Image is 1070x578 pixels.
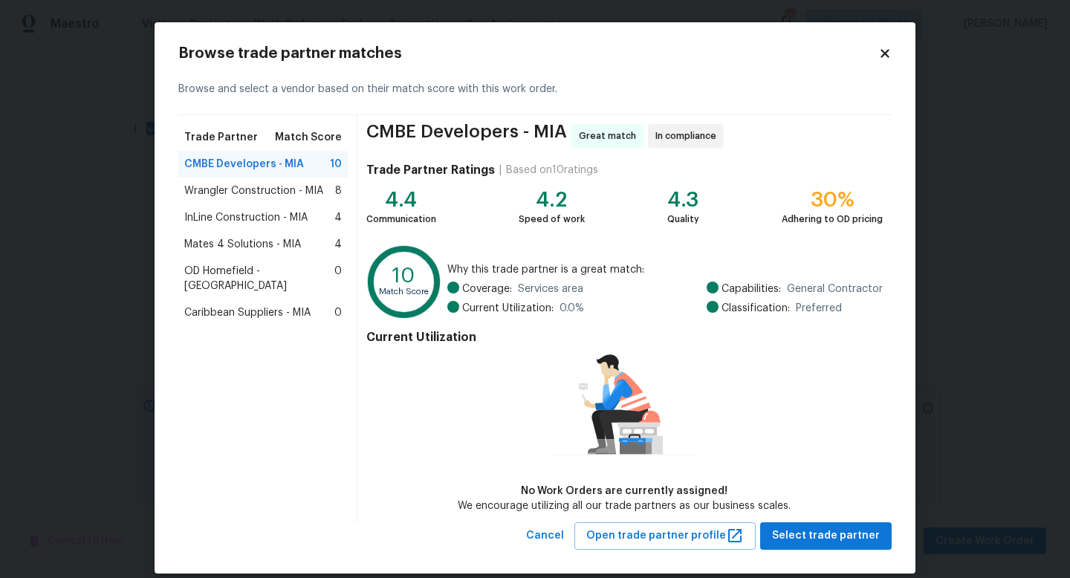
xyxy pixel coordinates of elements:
[772,527,880,545] span: Select trade partner
[334,210,342,225] span: 4
[787,282,883,296] span: General Contractor
[184,210,308,225] span: InLine Construction - MIA
[526,527,564,545] span: Cancel
[184,184,323,198] span: Wrangler Construction - MIA
[796,301,842,316] span: Preferred
[519,212,585,227] div: Speed of work
[655,129,722,143] span: In compliance
[275,130,342,145] span: Match Score
[379,288,429,296] text: Match Score
[667,212,699,227] div: Quality
[366,212,436,227] div: Communication
[366,163,495,178] h4: Trade Partner Ratings
[366,192,436,207] div: 4.4
[782,192,883,207] div: 30%
[579,129,642,143] span: Great match
[667,192,699,207] div: 4.3
[782,212,883,227] div: Adhering to OD pricing
[335,184,342,198] span: 8
[334,264,342,293] span: 0
[334,305,342,320] span: 0
[560,301,584,316] span: 0.0 %
[520,522,570,550] button: Cancel
[366,330,883,345] h4: Current Utilization
[462,282,512,296] span: Coverage:
[184,264,334,293] span: OD Homefield - [GEOGRAPHIC_DATA]
[760,522,892,550] button: Select trade partner
[462,301,554,316] span: Current Utilization:
[366,124,567,148] span: CMBE Developers - MIA
[392,265,415,286] text: 10
[458,499,791,513] div: We encourage utilizing all our trade partners as our business scales.
[334,237,342,252] span: 4
[722,301,790,316] span: Classification:
[586,527,744,545] span: Open trade partner profile
[447,262,883,277] span: Why this trade partner is a great match:
[178,46,878,61] h2: Browse trade partner matches
[178,64,892,115] div: Browse and select a vendor based on their match score with this work order.
[518,282,583,296] span: Services area
[519,192,585,207] div: 4.2
[184,305,311,320] span: Caribbean Suppliers - MIA
[495,163,506,178] div: |
[184,157,304,172] span: CMBE Developers - MIA
[184,237,301,252] span: Mates 4 Solutions - MIA
[458,484,791,499] div: No Work Orders are currently assigned!
[506,163,598,178] div: Based on 10 ratings
[330,157,342,172] span: 10
[722,282,781,296] span: Capabilities:
[574,522,756,550] button: Open trade partner profile
[184,130,258,145] span: Trade Partner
